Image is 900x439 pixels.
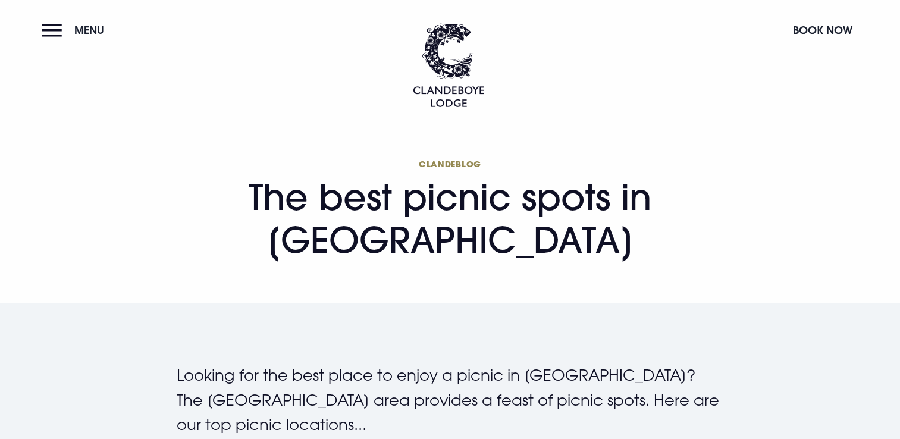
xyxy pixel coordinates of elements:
[177,363,724,437] p: Looking for the best place to enjoy a picnic in [GEOGRAPHIC_DATA]? The [GEOGRAPHIC_DATA] area pro...
[177,158,724,170] span: Clandeblog
[177,158,724,261] h1: The best picnic spots in [GEOGRAPHIC_DATA]
[787,17,858,43] button: Book Now
[42,17,110,43] button: Menu
[74,23,104,37] span: Menu
[413,23,484,107] img: Clandeboye Lodge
